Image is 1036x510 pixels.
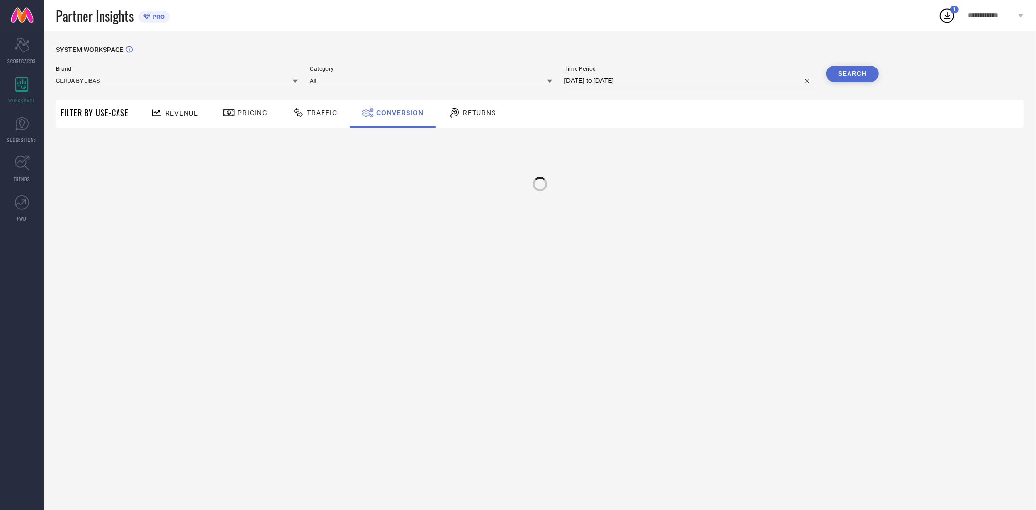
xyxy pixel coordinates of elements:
[61,107,129,119] span: Filter By Use-Case
[150,13,165,20] span: PRO
[56,66,298,72] span: Brand
[14,175,30,183] span: TRENDS
[938,7,956,24] div: Open download list
[7,136,37,143] span: SUGGESTIONS
[307,109,337,117] span: Traffic
[826,66,879,82] button: Search
[8,57,36,65] span: SCORECARDS
[376,109,424,117] span: Conversion
[56,46,123,53] span: SYSTEM WORKSPACE
[17,215,27,222] span: FWD
[564,66,814,72] span: Time Period
[953,6,956,13] span: 1
[310,66,552,72] span: Category
[564,75,814,86] input: Select time period
[9,97,35,104] span: WORKSPACE
[165,109,198,117] span: Revenue
[56,6,134,26] span: Partner Insights
[463,109,496,117] span: Returns
[238,109,268,117] span: Pricing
